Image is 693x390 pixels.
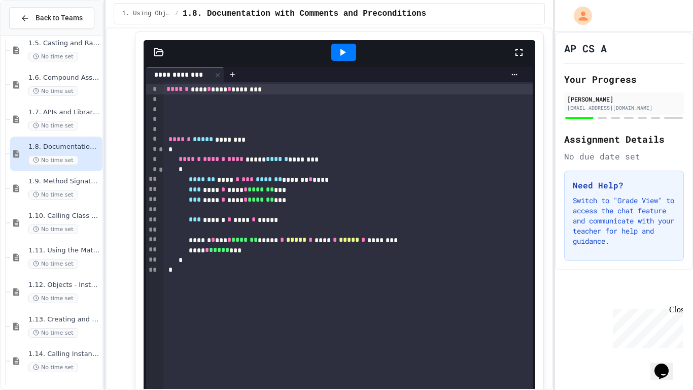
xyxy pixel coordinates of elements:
[175,10,179,18] span: /
[609,305,683,348] iframe: chat widget
[28,39,100,48] span: 1.5. Casting and Ranges of Values
[4,4,70,64] div: Chat with us now!Close
[650,349,683,380] iframe: chat widget
[567,94,681,104] div: [PERSON_NAME]
[28,350,100,359] span: 1.14. Calling Instance Methods
[28,108,100,117] span: 1.7. APIs and Libraries
[563,4,595,27] div: My Account
[28,177,100,186] span: 1.9. Method Signatures
[564,72,684,86] h2: Your Progress
[28,52,78,61] span: No time set
[36,13,83,23] span: Back to Teams
[28,363,78,372] span: No time set
[573,196,675,246] p: Switch to "Grade View" to access the chat feature and communicate with your teacher for help and ...
[28,294,78,303] span: No time set
[183,8,426,20] span: 1.8. Documentation with Comments and Preconditions
[28,224,78,234] span: No time set
[564,150,684,162] div: No due date set
[28,259,78,269] span: No time set
[28,212,100,220] span: 1.10. Calling Class Methods
[28,143,100,151] span: 1.8. Documentation with Comments and Preconditions
[28,246,100,255] span: 1.11. Using the Math Class
[28,190,78,200] span: No time set
[9,7,94,29] button: Back to Teams
[28,74,100,82] span: 1.6. Compound Assignment Operators
[28,328,78,338] span: No time set
[573,179,675,191] h3: Need Help?
[564,41,607,55] h1: AP CS A
[28,86,78,96] span: No time set
[28,155,78,165] span: No time set
[28,121,78,131] span: No time set
[28,315,100,324] span: 1.13. Creating and Initializing Objects: Constructors
[564,132,684,146] h2: Assignment Details
[567,104,681,112] div: [EMAIL_ADDRESS][DOMAIN_NAME]
[122,10,171,18] span: 1. Using Objects and Methods
[28,281,100,289] span: 1.12. Objects - Instances of Classes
